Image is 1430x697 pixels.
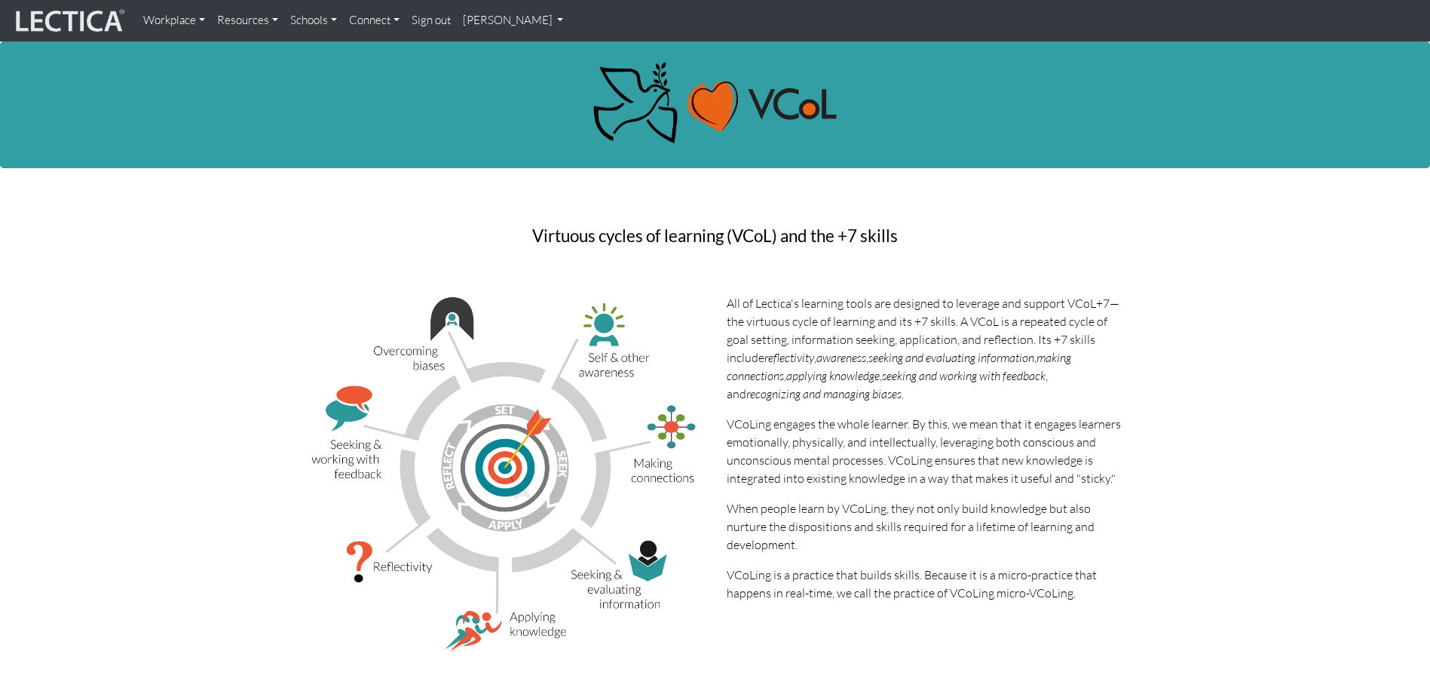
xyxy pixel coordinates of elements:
i: seeking and evaluating information [868,350,1034,365]
a: Sign out [406,6,457,35]
i: seeking and working with feedback [882,368,1046,383]
a: Connect [343,6,406,35]
img: lecticalive [12,7,125,35]
p: VCoLing engages the whole learner. By this, we mean that it engages learners emotionally, physica... [727,415,1122,487]
a: [PERSON_NAME] [457,6,570,35]
i: applying knowledge [786,368,880,383]
h3: Virtuous cycles of learning (VCoL) and the +7 skills [448,227,983,246]
a: Resources [211,6,284,35]
i: recognizing and managing biases [746,386,902,401]
p: All of Lectica's learning tools are designed to leverage and support VCoL+7—the virtuous cycle of... [727,294,1122,403]
a: Workplace [137,6,211,35]
i: making connections [727,350,1071,383]
p: When people learn by VCoLing, they not only build knowledge but also nurture the dispositions and... [727,499,1122,554]
p: VCoLing is a practice that builds skills. Because it is a micro-practice that happens in real-tim... [727,566,1122,602]
img: VCoL+7 illustration [308,294,704,653]
i: reflectivity [764,350,814,365]
a: Schools [284,6,343,35]
i: awareness [816,350,866,365]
